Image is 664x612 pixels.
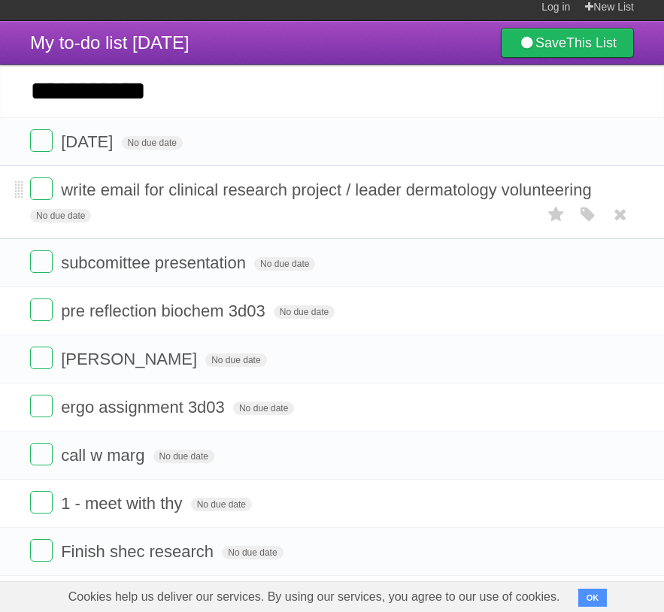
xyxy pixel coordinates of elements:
[30,209,91,223] span: No due date
[30,347,53,369] label: Done
[578,589,608,607] button: OK
[30,129,53,152] label: Done
[501,28,634,58] a: SaveThis List
[30,395,53,417] label: Done
[542,202,571,227] label: Star task
[61,301,269,320] span: pre reflection biochem 3d03
[61,253,250,272] span: subcomittee presentation
[233,401,294,415] span: No due date
[30,491,53,514] label: Done
[30,298,53,321] label: Done
[30,443,53,465] label: Done
[30,32,189,53] span: My to-do list [DATE]
[222,546,283,559] span: No due date
[61,132,117,151] span: [DATE]
[274,305,335,319] span: No due date
[153,450,214,463] span: No due date
[61,180,596,199] span: write email for clinical research project / leader dermatology volunteering
[61,446,148,465] span: call w marg
[191,498,252,511] span: No due date
[566,35,617,50] b: This List
[254,257,315,271] span: No due date
[61,398,229,417] span: ergo assignment 3d03
[30,539,53,562] label: Done
[30,250,53,273] label: Done
[122,136,183,150] span: No due date
[61,350,201,368] span: [PERSON_NAME]
[205,353,266,367] span: No due date
[61,494,186,513] span: 1 - meet with thy
[30,177,53,200] label: Done
[61,542,217,561] span: Finish shec research
[53,582,575,612] span: Cookies help us deliver our services. By using our services, you agree to our use of cookies.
